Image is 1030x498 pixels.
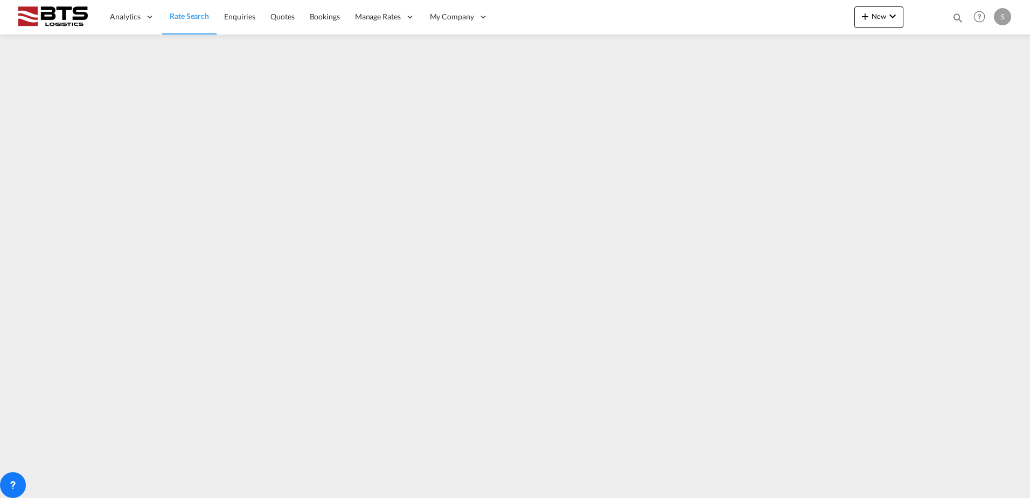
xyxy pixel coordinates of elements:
[854,6,903,28] button: icon-plus 400-fgNewicon-chevron-down
[994,8,1011,25] div: S
[430,11,474,22] span: My Company
[110,11,141,22] span: Analytics
[886,10,899,23] md-icon: icon-chevron-down
[859,10,872,23] md-icon: icon-plus 400-fg
[270,12,294,21] span: Quotes
[952,12,964,28] div: icon-magnify
[970,8,989,26] span: Help
[224,12,255,21] span: Enquiries
[952,12,964,24] md-icon: icon-magnify
[16,5,89,29] img: cdcc71d0be7811ed9adfbf939d2aa0e8.png
[355,11,401,22] span: Manage Rates
[859,12,899,20] span: New
[170,11,209,20] span: Rate Search
[970,8,994,27] div: Help
[310,12,340,21] span: Bookings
